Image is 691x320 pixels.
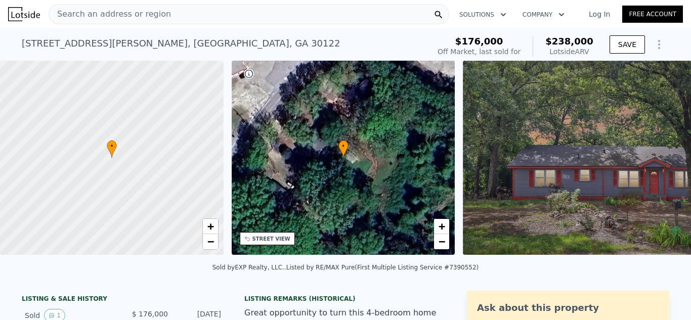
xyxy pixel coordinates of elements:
[338,140,349,158] div: •
[438,47,521,57] div: Off Market, last sold for
[207,235,213,248] span: −
[244,295,447,303] div: Listing Remarks (Historical)
[107,140,117,158] div: •
[132,310,168,318] span: $ 176,000
[610,35,645,54] button: SAVE
[649,34,669,55] button: Show Options
[577,9,622,19] a: Log In
[338,142,349,151] span: •
[49,8,171,20] span: Search an address or region
[252,235,290,243] div: STREET VIEW
[434,234,449,249] a: Zoom out
[514,6,573,24] button: Company
[439,235,445,248] span: −
[434,219,449,234] a: Zoom in
[8,7,40,21] img: Lotside
[203,234,218,249] a: Zoom out
[451,6,514,24] button: Solutions
[545,47,593,57] div: Lotside ARV
[545,36,593,47] span: $238,000
[439,220,445,233] span: +
[107,142,117,151] span: •
[477,301,659,315] div: Ask about this property
[22,295,224,305] div: LISTING & SALE HISTORY
[622,6,683,23] a: Free Account
[286,264,479,271] div: Listed by RE/MAX Pure (First Multiple Listing Service #7390552)
[22,36,340,51] div: [STREET_ADDRESS][PERSON_NAME] , [GEOGRAPHIC_DATA] , GA 30122
[212,264,286,271] div: Sold by EXP Realty, LLC. .
[455,36,503,47] span: $176,000
[203,219,218,234] a: Zoom in
[207,220,213,233] span: +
